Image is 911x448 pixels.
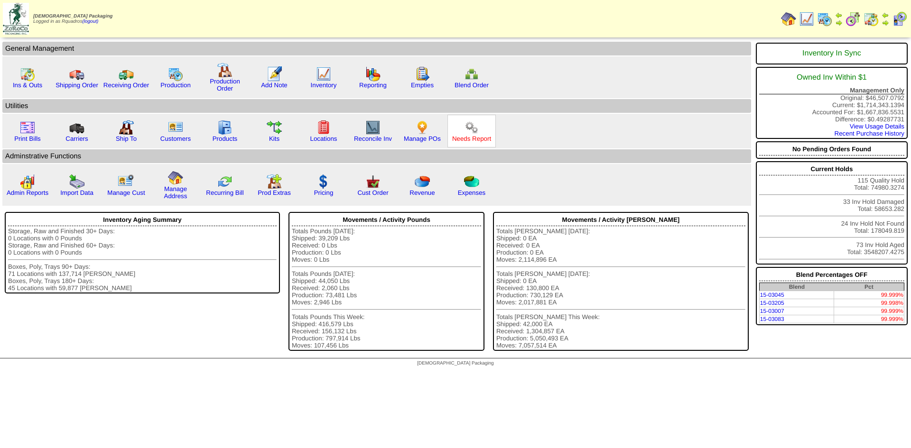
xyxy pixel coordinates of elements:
[168,170,183,185] img: home.gif
[20,120,35,135] img: invoice2.gif
[164,185,187,200] a: Manage Address
[14,135,41,142] a: Print Bills
[118,174,135,189] img: managecust.png
[760,316,784,322] a: 15-03083
[2,149,751,163] td: Adminstrative Functions
[69,66,84,82] img: truck.gif
[464,66,479,82] img: network.png
[892,11,907,27] img: calendarcustomer.gif
[759,269,904,281] div: Blend Percentages OFF
[20,66,35,82] img: calendarinout.gif
[33,14,112,24] span: Logged in as Rquadros
[835,19,843,27] img: arrowright.gif
[7,189,48,196] a: Admin Reports
[415,120,430,135] img: po.png
[213,135,238,142] a: Products
[496,228,745,349] div: Totals [PERSON_NAME] [DATE]: Shipped: 0 EA Received: 0 EA Production: 0 EA Moves: 2,114,896 EA To...
[119,66,134,82] img: truck2.gif
[759,283,834,291] th: Blend
[261,82,288,89] a: Add Note
[759,163,904,175] div: Current Holds
[316,120,331,135] img: locations.gif
[464,174,479,189] img: pie_chart2.png
[210,78,240,92] a: Production Order
[417,361,493,366] span: [DEMOGRAPHIC_DATA] Packaging
[69,174,84,189] img: import.gif
[411,82,434,89] a: Empties
[168,120,183,135] img: customers.gif
[781,11,796,27] img: home.gif
[103,82,149,89] a: Receiving Order
[20,174,35,189] img: graph2.png
[267,66,282,82] img: orders.gif
[3,3,29,35] img: zoroco-logo-small.webp
[759,87,904,94] div: Management Only
[864,11,879,27] img: calendarinout.gif
[258,189,291,196] a: Prod Extras
[415,66,430,82] img: workorder.gif
[834,291,904,299] td: 99.999%
[365,120,381,135] img: line_graph2.gif
[455,82,489,89] a: Blend Order
[834,299,904,307] td: 99.998%
[496,214,745,226] div: Movements / Activity [PERSON_NAME]
[409,189,435,196] a: Revenue
[846,11,861,27] img: calendarblend.gif
[760,300,784,306] a: 15-03205
[160,82,191,89] a: Production
[464,120,479,135] img: workflow.png
[756,67,908,139] div: Original: $46,507.0792 Current: $1,714,343.1394 Accounted For: $1,667,836.5531 Difference: $0.492...
[835,11,843,19] img: arrowleft.gif
[82,19,98,24] a: (logout)
[316,174,331,189] img: dollar.gif
[269,135,279,142] a: Kits
[882,19,889,27] img: arrowright.gif
[415,174,430,189] img: pie_chart.png
[65,135,88,142] a: Carriers
[267,120,282,135] img: workflow.gif
[760,292,784,298] a: 15-03045
[759,69,904,87] div: Owned Inv Within $1
[119,120,134,135] img: factory2.gif
[8,214,277,226] div: Inventory Aging Summary
[217,63,232,78] img: factory.gif
[69,120,84,135] img: truck3.gif
[56,82,98,89] a: Shipping Order
[2,42,751,55] td: General Management
[354,135,392,142] a: Reconcile Inv
[292,214,481,226] div: Movements / Activity Pounds
[756,161,908,265] div: 115 Quality Hold Total: 74980.3274 33 Inv Hold Damaged Total: 58653.282 24 Inv Hold Not Found Tot...
[834,283,904,291] th: Pct
[458,189,486,196] a: Expenses
[365,174,381,189] img: cust_order.png
[116,135,137,142] a: Ship To
[799,11,814,27] img: line_graph.gif
[452,135,491,142] a: Needs Report
[2,99,751,113] td: Utilities
[168,66,183,82] img: calendarprod.gif
[8,228,277,292] div: Storage, Raw and Finished 30+ Days: 0 Locations with 0 Pounds Storage, Raw and Finished 60+ Days:...
[160,135,191,142] a: Customers
[60,189,93,196] a: Import Data
[365,66,381,82] img: graph.gif
[217,174,232,189] img: reconcile.gif
[357,189,388,196] a: Cust Order
[311,82,337,89] a: Inventory
[107,189,145,196] a: Manage Cust
[759,143,904,155] div: No Pending Orders Found
[314,189,334,196] a: Pricing
[33,14,112,19] span: [DEMOGRAPHIC_DATA] Packaging
[267,174,282,189] img: prodextras.gif
[834,307,904,315] td: 99.999%
[759,45,904,63] div: Inventory In Sync
[404,135,441,142] a: Manage POs
[835,130,904,137] a: Recent Purchase History
[13,82,42,89] a: Ins & Outs
[817,11,832,27] img: calendarprod.gif
[217,120,232,135] img: cabinet.gif
[850,123,904,130] a: View Usage Details
[206,189,243,196] a: Recurring Bill
[310,135,337,142] a: Locations
[292,228,481,349] div: Totals Pounds [DATE]: Shipped: 39,209 Lbs Received: 0 Lbs Production: 0 Lbs Moves: 0 Lbs Totals P...
[316,66,331,82] img: line_graph.gif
